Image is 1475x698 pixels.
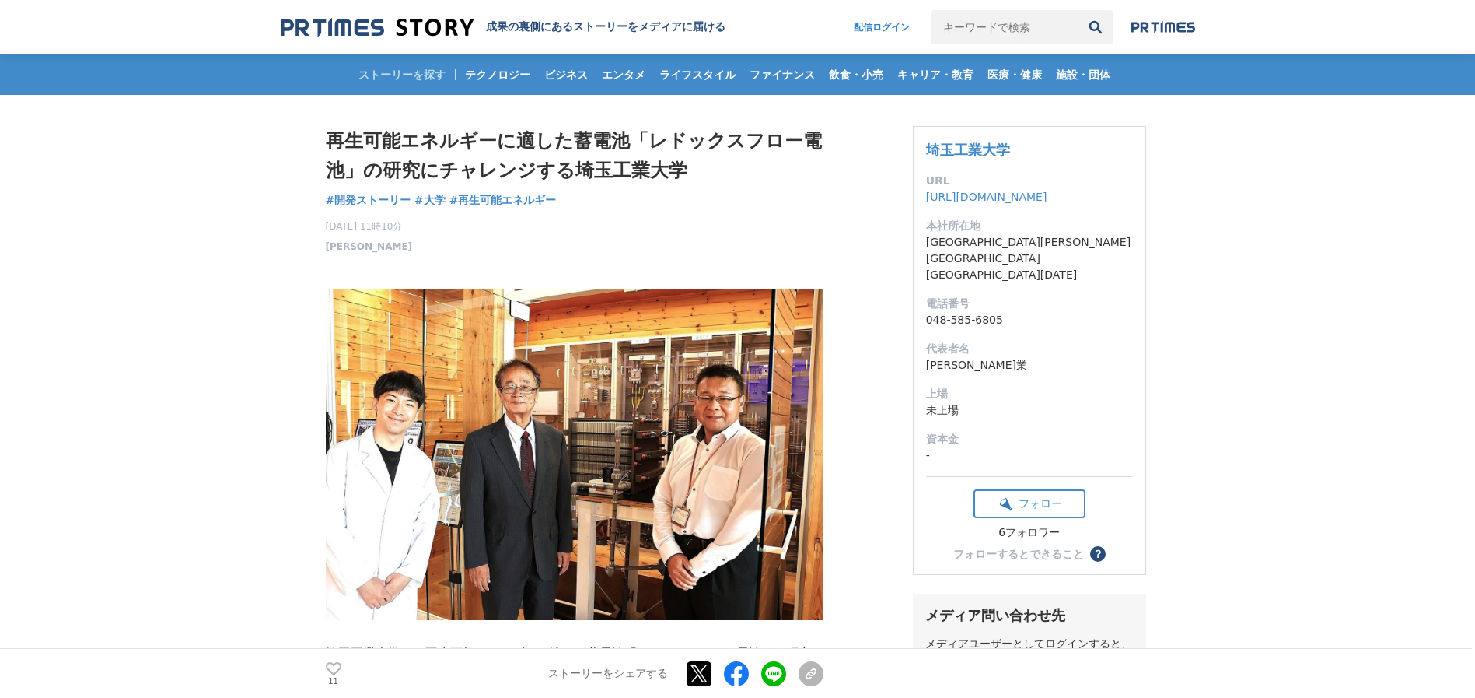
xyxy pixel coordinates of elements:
span: ビジネス [538,68,594,82]
a: #開発ストーリー [326,192,411,209]
dd: [GEOGRAPHIC_DATA][PERSON_NAME][GEOGRAPHIC_DATA][GEOGRAPHIC_DATA][DATE] [926,234,1133,283]
span: ライフスタイル [653,68,742,82]
dt: 本社所在地 [926,218,1133,234]
span: ？ [1092,549,1103,559]
dt: 代表者名 [926,341,1133,357]
span: [DATE] 11時10分 [326,219,413,233]
img: prtimes [1131,21,1195,33]
span: テクノロジー [459,68,537,82]
img: thumbnail_eb55e250-739d-11f0-81c7-fd1cffee32e1.JPG [326,289,823,621]
span: 飲食・小売 [823,68,890,82]
a: エンタメ [596,54,652,95]
a: [URL][DOMAIN_NAME] [926,191,1047,203]
dt: 資本金 [926,431,1133,447]
p: 11 [326,677,341,685]
dt: URL [926,173,1133,189]
span: エンタメ [596,68,652,82]
a: キャリア・教育 [891,54,980,95]
button: 検索 [1078,10,1113,44]
span: キャリア・教育 [891,68,980,82]
a: 埼玉工業大学 [926,142,1010,158]
a: ファイナンス [743,54,821,95]
div: 6フォロワー [973,526,1085,540]
a: 医療・健康 [981,54,1048,95]
div: メディア問い合わせ先 [925,606,1134,625]
img: 成果の裏側にあるストーリーをメディアに届ける [281,17,474,38]
a: 施設・団体 [1050,54,1117,95]
span: #大学 [414,193,446,207]
h1: 再生可能エネルギーに適した蓄電池「レドックスフロー電池」の研究にチャレンジする埼玉工業大学 [326,126,823,186]
a: 配信ログイン [838,10,925,44]
div: フォローするとできること [953,549,1084,559]
dd: 048-585-6805 [926,312,1133,328]
button: フォロー [973,489,1085,518]
dd: [PERSON_NAME]業 [926,357,1133,374]
p: ストーリーをシェアする [548,667,668,681]
a: #再生可能エネルギー [449,192,557,209]
dt: 電話番号 [926,296,1133,312]
span: 医療・健康 [981,68,1048,82]
a: ライフスタイル [653,54,742,95]
a: 成果の裏側にあるストーリーをメディアに届ける 成果の裏側にあるストーリーをメディアに届ける [281,17,725,38]
button: ？ [1090,546,1106,562]
span: #再生可能エネルギー [449,193,557,207]
span: 施設・団体 [1050,68,1117,82]
a: 飲食・小売 [823,54,890,95]
dd: - [926,447,1133,464]
div: メディアユーザーとしてログインすると、担当者の連絡先を閲覧できます。 [925,637,1134,665]
span: ファイナンス [743,68,821,82]
h2: 成果の裏側にあるストーリーをメディアに届ける [486,20,725,34]
a: テクノロジー [459,54,537,95]
span: #開発ストーリー [326,193,411,207]
a: ビジネス [538,54,594,95]
dt: 上場 [926,386,1133,402]
a: #大学 [414,192,446,209]
dd: 未上場 [926,402,1133,419]
input: キーワードで検索 [931,10,1078,44]
a: [PERSON_NAME] [326,240,413,254]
